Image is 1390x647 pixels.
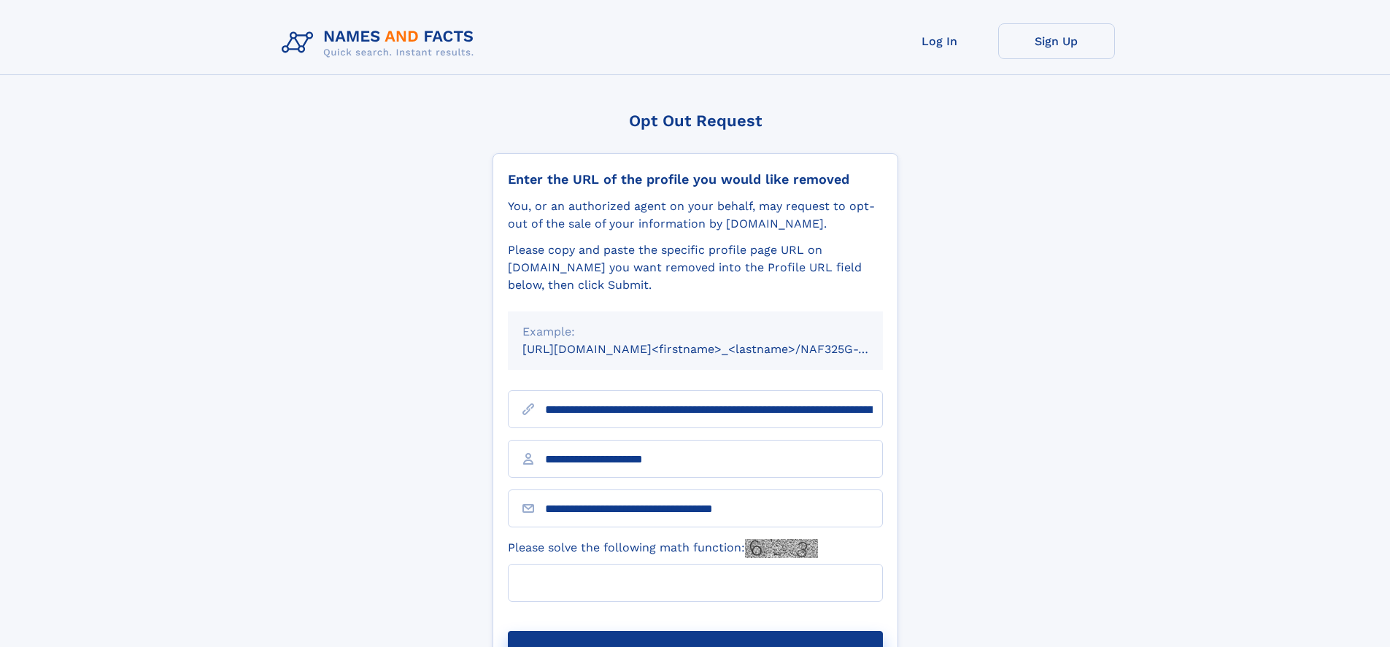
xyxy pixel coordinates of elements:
div: Example: [522,323,868,341]
div: Opt Out Request [493,112,898,130]
img: Logo Names and Facts [276,23,486,63]
div: You, or an authorized agent on your behalf, may request to opt-out of the sale of your informatio... [508,198,883,233]
div: Enter the URL of the profile you would like removed [508,171,883,187]
label: Please solve the following math function: [508,539,818,558]
a: Log In [881,23,998,59]
a: Sign Up [998,23,1115,59]
small: [URL][DOMAIN_NAME]<firstname>_<lastname>/NAF325G-xxxxxxxx [522,342,911,356]
div: Please copy and paste the specific profile page URL on [DOMAIN_NAME] you want removed into the Pr... [508,241,883,294]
